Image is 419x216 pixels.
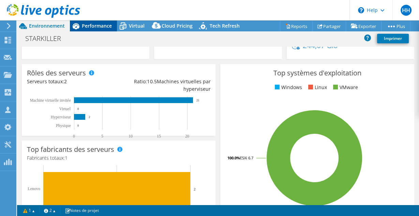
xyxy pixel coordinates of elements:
[225,69,409,77] h3: Top systèmes d'exploitation
[210,23,240,29] span: Tech Refresh
[82,23,112,29] span: Performance
[39,206,60,215] a: 2
[331,84,358,91] li: VMware
[77,124,79,127] text: 0
[27,69,86,77] h3: Rôles des serveurs
[303,42,338,49] h4: 244,07 Gio
[28,186,40,191] text: Lenovo
[129,23,145,29] span: Virtual
[401,5,411,16] span: HH
[27,146,114,153] h3: Top fabricants des serveurs
[27,78,119,85] div: Serveurs totaux:
[73,134,75,139] text: 0
[59,106,71,111] text: Virtuel
[18,206,40,215] a: 1
[51,115,71,119] text: Hyperviseur
[77,107,79,111] text: 0
[129,134,133,139] text: 10
[157,134,161,139] text: 15
[147,78,156,85] span: 10.5
[273,84,302,91] li: Windows
[64,78,67,85] span: 2
[312,21,346,31] a: Partager
[240,155,253,160] tspan: ESXi 6.7
[194,187,196,191] text: 2
[22,35,72,42] h1: STARKILLER
[346,21,381,31] a: Exporter
[30,98,71,103] tspan: Machine virtuelle invitée
[89,115,90,119] text: 2
[65,155,68,161] span: 1
[306,84,327,91] li: Linux
[119,78,210,93] div: Ratio: Machines virtuelles par hyperviseur
[280,21,313,31] a: Reports
[196,99,199,102] text: 21
[27,154,210,162] h4: Fabricants totaux:
[358,7,364,13] svg: \n
[377,34,409,43] a: Imprimer
[60,206,104,215] a: Notes de projet
[162,23,193,29] span: Cloud Pricing
[29,23,65,29] span: Environnement
[101,134,103,139] text: 5
[56,123,71,128] text: Physique
[185,134,189,139] text: 20
[227,155,240,160] tspan: 100.0%
[381,21,410,31] a: Plus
